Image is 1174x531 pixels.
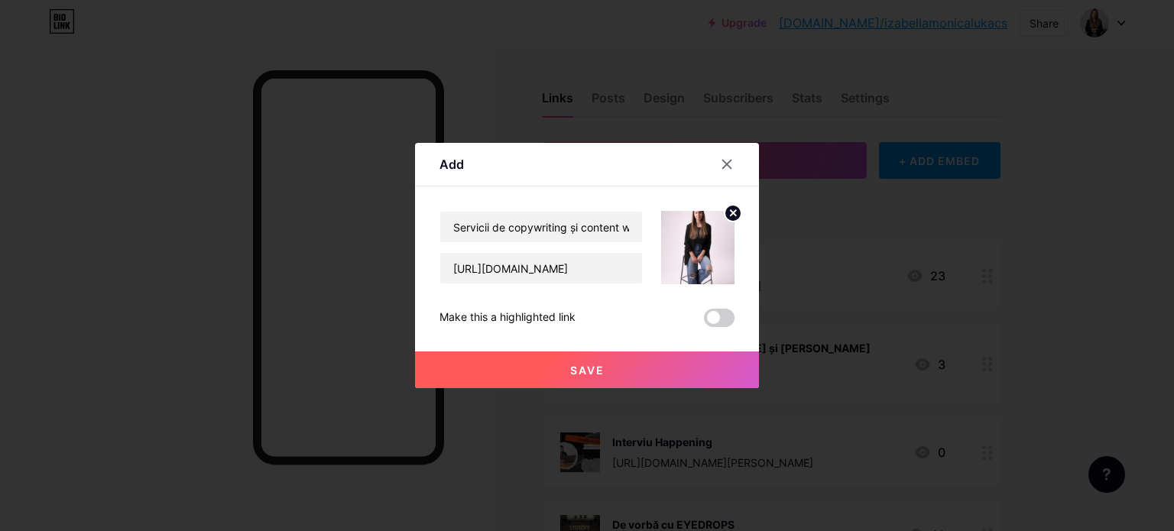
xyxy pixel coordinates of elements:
[439,155,464,173] div: Add
[439,309,576,327] div: Make this a highlighted link
[570,364,605,377] span: Save
[415,351,759,388] button: Save
[661,211,735,284] img: link_thumbnail
[440,253,642,283] input: URL
[440,212,642,242] input: Title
